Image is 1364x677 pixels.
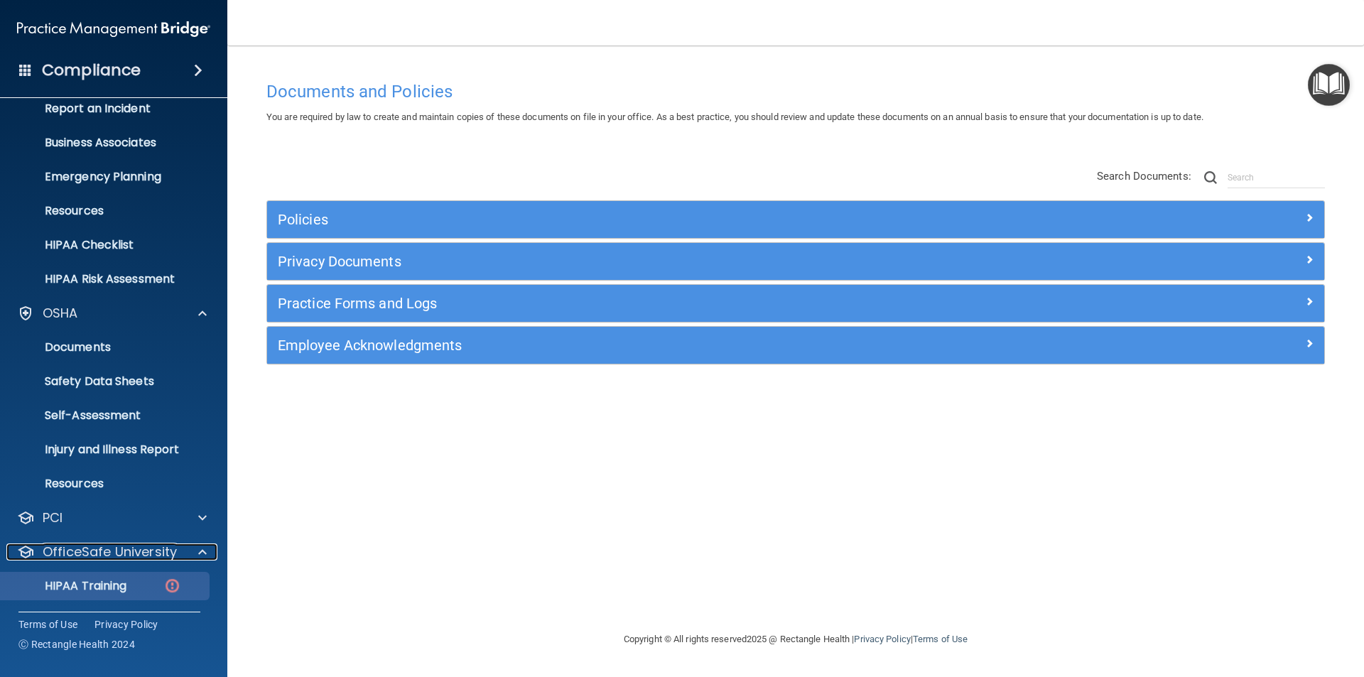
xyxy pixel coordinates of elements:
[278,254,1049,269] h5: Privacy Documents
[266,82,1325,101] h4: Documents and Policies
[42,60,141,80] h4: Compliance
[913,634,968,644] a: Terms of Use
[17,543,207,560] a: OfficeSafe University
[1118,576,1347,633] iframe: Drift Widget Chat Controller
[9,579,126,593] p: HIPAA Training
[94,617,158,632] a: Privacy Policy
[266,112,1203,122] span: You are required by law to create and maintain copies of these documents on file in your office. ...
[278,292,1314,315] a: Practice Forms and Logs
[278,250,1314,273] a: Privacy Documents
[1097,170,1191,183] span: Search Documents:
[43,543,177,560] p: OfficeSafe University
[9,102,203,116] p: Report an Incident
[17,305,207,322] a: OSHA
[43,509,63,526] p: PCI
[1308,64,1350,106] button: Open Resource Center
[1204,171,1217,184] img: ic-search.3b580494.png
[9,204,203,218] p: Resources
[278,212,1049,227] h5: Policies
[9,340,203,354] p: Documents
[17,15,210,43] img: PMB logo
[536,617,1055,662] div: Copyright © All rights reserved 2025 @ Rectangle Health | |
[18,617,77,632] a: Terms of Use
[9,443,203,457] p: Injury and Illness Report
[9,408,203,423] p: Self-Assessment
[9,272,203,286] p: HIPAA Risk Assessment
[18,637,135,651] span: Ⓒ Rectangle Health 2024
[9,477,203,491] p: Resources
[9,170,203,184] p: Emergency Planning
[278,208,1314,231] a: Policies
[9,374,203,389] p: Safety Data Sheets
[278,334,1314,357] a: Employee Acknowledgments
[1228,167,1325,188] input: Search
[278,296,1049,311] h5: Practice Forms and Logs
[163,577,181,595] img: danger-circle.6113f641.png
[9,238,203,252] p: HIPAA Checklist
[854,634,910,644] a: Privacy Policy
[278,337,1049,353] h5: Employee Acknowledgments
[9,136,203,150] p: Business Associates
[17,509,207,526] a: PCI
[163,611,181,629] img: danger-circle.6113f641.png
[43,305,78,322] p: OSHA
